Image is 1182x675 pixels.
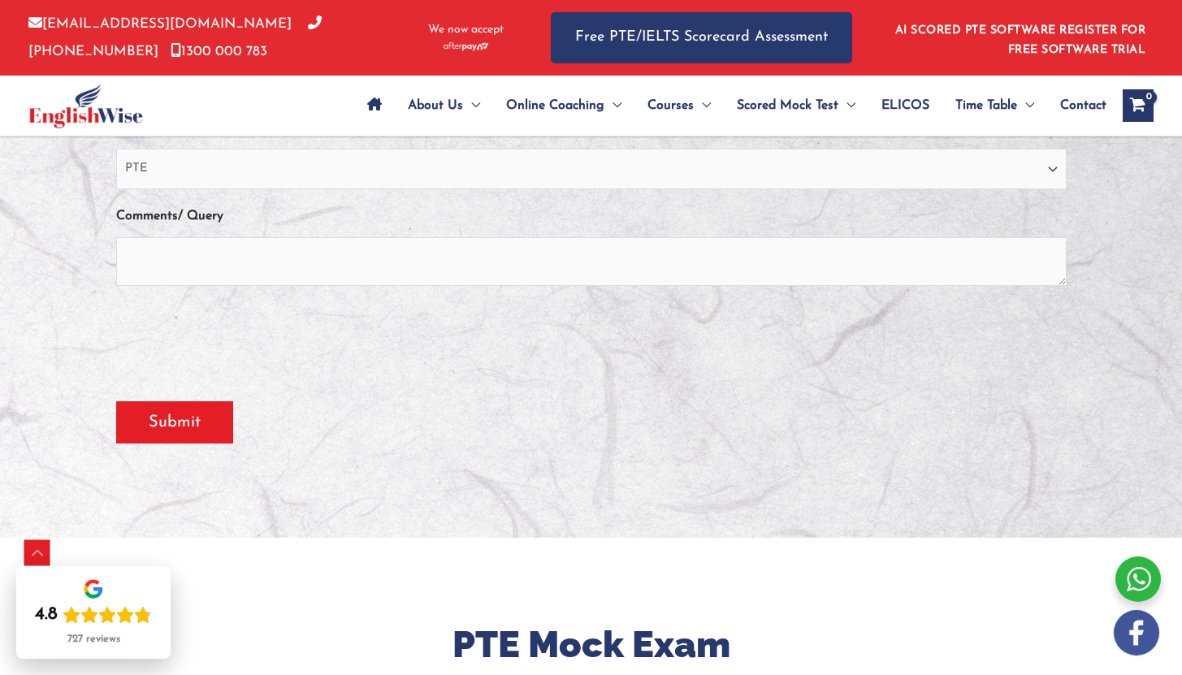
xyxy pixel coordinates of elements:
[604,77,621,134] span: Menu Toggle
[694,77,711,134] span: Menu Toggle
[35,604,58,626] div: 4.8
[28,17,322,58] a: [PHONE_NUMBER]
[647,77,694,134] span: Courses
[506,77,604,134] span: Online Coaching
[493,77,634,134] a: Online CoachingMenu Toggle
[428,22,504,38] span: We now accept
[444,42,488,51] img: Afterpay-Logo
[868,77,942,134] a: ELICOS
[634,77,724,134] a: CoursesMenu Toggle
[35,604,152,626] div: Rating: 4.8 out of 5
[1123,89,1154,122] a: View Shopping Cart, empty
[67,633,120,646] div: 727 reviews
[955,77,1017,134] span: Time Table
[838,77,855,134] span: Menu Toggle
[28,84,143,128] img: cropped-ew-logo
[942,77,1047,134] a: Time TableMenu Toggle
[895,24,1146,56] a: AI SCORED PTE SOFTWARE REGISTER FOR FREE SOFTWARE TRIAL
[116,401,233,444] input: Submit
[1017,77,1034,134] span: Menu Toggle
[724,77,868,134] a: Scored Mock TestMenu Toggle
[1114,610,1159,656] img: white-facebook.png
[171,45,267,58] a: 1300 000 783
[395,77,493,134] a: About UsMenu Toggle
[737,77,838,134] span: Scored Mock Test
[463,77,480,134] span: Menu Toggle
[885,11,1154,64] aside: Header Widget 1
[551,12,852,63] a: Free PTE/IELTS Scorecard Assessment
[881,77,929,134] span: ELICOS
[1047,77,1106,134] a: Contact
[116,619,1067,670] h1: PTE Mock Exam
[116,203,223,230] label: Comments/ Query
[408,77,463,134] span: About Us
[116,309,363,372] iframe: reCAPTCHA
[354,77,1106,134] nav: Site Navigation: Main Menu
[28,17,292,31] a: [EMAIL_ADDRESS][DOMAIN_NAME]
[1060,77,1106,134] span: Contact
